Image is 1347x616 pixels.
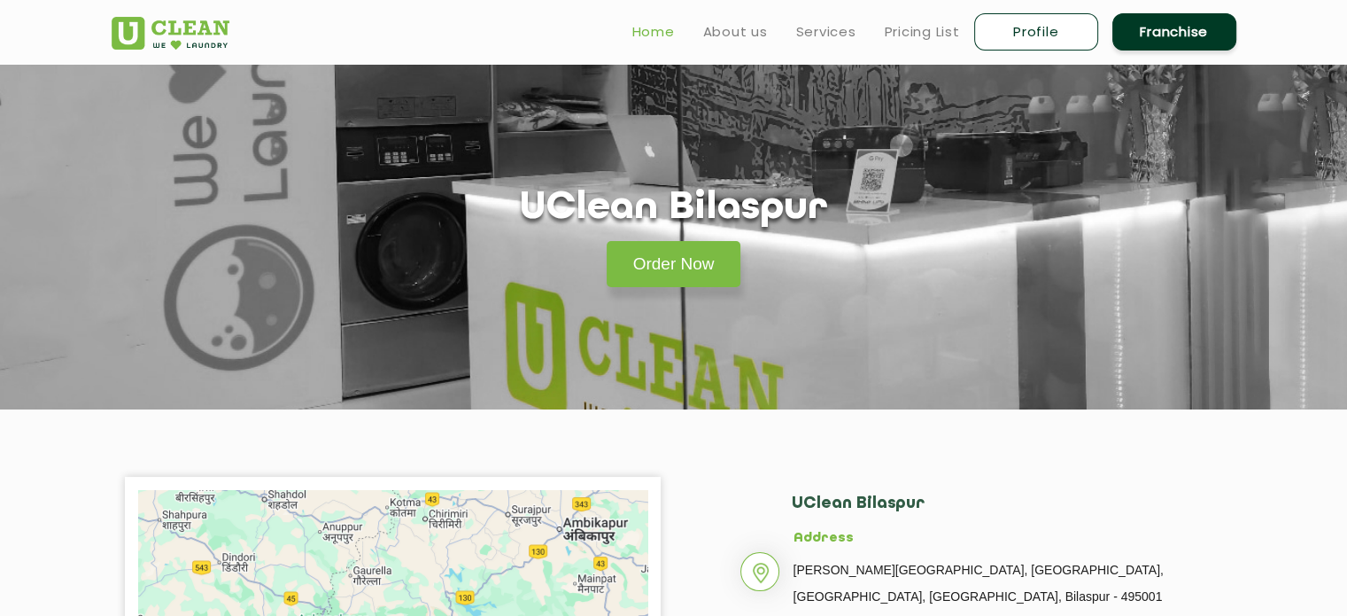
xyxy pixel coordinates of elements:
a: Home [632,21,675,43]
h1: UClean Bilaspur [520,186,828,231]
a: Franchise [1112,13,1236,51]
h2: UClean Bilaspur [792,495,1170,531]
a: Profile [974,13,1098,51]
h5: Address [793,531,1170,547]
a: Pricing List [885,21,960,43]
p: [PERSON_NAME][GEOGRAPHIC_DATA], [GEOGRAPHIC_DATA], [GEOGRAPHIC_DATA], [GEOGRAPHIC_DATA], Bilaspur... [793,557,1170,610]
img: UClean Laundry and Dry Cleaning [112,17,229,50]
a: About us [703,21,768,43]
a: Order Now [607,241,741,287]
a: Services [796,21,856,43]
